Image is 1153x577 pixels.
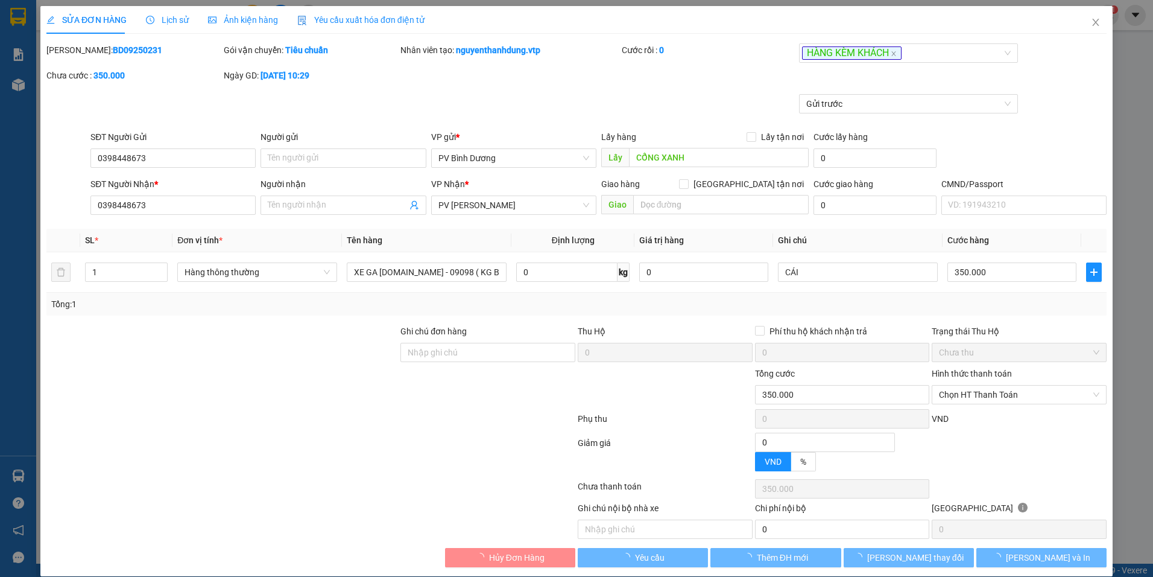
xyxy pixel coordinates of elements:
input: VD: Bàn, Ghế [347,263,507,282]
span: Yêu cầu [635,551,665,564]
button: Hủy Đơn Hàng [445,548,575,567]
button: Yêu cầu [578,548,708,567]
input: Dọc đường [633,195,809,214]
input: Cước giao hàng [813,196,937,215]
span: [GEOGRAPHIC_DATA] tận nơi [689,177,809,191]
div: Giảm giá [576,436,754,477]
img: logo [12,27,28,57]
span: PV [PERSON_NAME] [41,84,87,98]
div: Chưa thanh toán [576,480,754,501]
span: Thêm ĐH mới [757,551,808,564]
span: [PERSON_NAME] và In [1006,551,1090,564]
strong: CÔNG TY TNHH [GEOGRAPHIC_DATA] 214 QL13 - P.26 - Q.BÌNH THẠNH - TP HCM 1900888606 [31,19,98,65]
span: Phí thu hộ khách nhận trả [765,325,872,338]
b: BD09250231 [113,45,162,55]
div: [PERSON_NAME]: [46,43,221,57]
label: Ghi chú đơn hàng [400,327,467,336]
button: Thêm ĐH mới [710,548,841,567]
span: Giao hàng [601,179,640,189]
div: Ghi chú nội bộ nhà xe [578,502,753,520]
div: Chưa cước : [46,69,221,82]
label: Hình thức thanh toán [932,369,1012,378]
input: Dọc đường [629,148,809,167]
b: Tiêu chuẩn [285,45,328,55]
div: Phụ thu [576,412,754,433]
span: VP Nhận [431,179,465,189]
span: Lấy tận nơi [756,130,809,144]
span: 08:41:11 [DATE] [115,54,170,63]
span: PV Nam Đong [438,196,589,214]
div: Ngày GD: [224,69,399,82]
span: Hủy Đơn Hàng [489,551,545,564]
input: Ghi chú đơn hàng [400,343,575,362]
div: [GEOGRAPHIC_DATA] [932,502,1107,520]
button: delete [51,263,71,282]
span: Tên hàng [347,235,382,245]
span: close [1091,18,1101,27]
span: VND [765,457,782,467]
span: Lấy [601,148,629,167]
span: Ảnh kiện hàng [208,15,278,25]
span: Lấy hàng [601,132,636,142]
div: Tổng: 1 [51,298,445,311]
div: Trạng thái Thu Hộ [932,325,1107,338]
span: Tổng cước [755,369,795,378]
span: edit [46,16,55,24]
div: Người gửi [261,130,426,144]
span: Giá trị hàng [639,235,684,245]
th: Ghi chú [773,229,943,252]
span: loading [744,553,757,561]
span: loading [993,553,1006,561]
strong: BIÊN NHẬN GỬI HÀNG HOÁ [42,72,140,81]
input: Ghi Chú [778,263,938,282]
input: Cước lấy hàng [813,148,937,168]
span: loading [476,553,489,561]
span: [PERSON_NAME] thay đổi [867,551,964,564]
span: loading [854,553,867,561]
span: Thu Hộ [578,327,605,336]
button: Close [1079,6,1113,40]
span: VND [932,414,949,424]
span: clock-circle [146,16,154,24]
span: picture [208,16,216,24]
span: Chọn HT Thanh Toán [939,386,1099,404]
span: kg [618,263,630,282]
span: Nơi nhận: [92,84,112,101]
b: 350.000 [93,71,125,80]
div: Gói vận chuyển: [224,43,399,57]
div: Chi phí nội bộ [755,502,930,520]
span: SL [85,235,95,245]
div: Người nhận [261,177,426,191]
b: 0 [659,45,664,55]
b: [DATE] 10:29 [261,71,309,80]
span: Nơi gửi: [12,84,25,101]
span: plus [1087,267,1101,277]
div: CMND/Passport [941,177,1107,191]
span: Hàng thông thường [185,263,330,281]
div: SĐT Người Nhận [90,177,256,191]
button: plus [1086,263,1102,282]
span: PV Bình Dương [438,149,589,167]
button: [PERSON_NAME] thay đổi [844,548,974,567]
div: VP gửi [431,130,596,144]
span: loading [622,553,635,561]
span: SỬA ĐƠN HÀNG [46,15,127,25]
span: info-circle [1018,503,1028,512]
div: Nhân viên tạo: [400,43,619,57]
span: Cước hàng [947,235,989,245]
b: nguyenthanhdung.vtp [456,45,540,55]
img: icon [297,16,307,25]
label: Cước lấy hàng [813,132,868,142]
input: Nhập ghi chú [578,520,753,539]
span: Chưa thu [939,343,1099,362]
div: SĐT Người Gửi [90,130,256,144]
button: [PERSON_NAME] và In [976,548,1107,567]
span: Gửi trước [806,95,1011,113]
span: ND09250275 [121,45,170,54]
label: Cước giao hàng [813,179,873,189]
span: Giao [601,195,633,214]
span: Đơn vị tính [177,235,223,245]
span: Yêu cầu xuất hóa đơn điện tử [297,15,425,25]
span: close [891,51,897,57]
div: Cước rồi : [622,43,797,57]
